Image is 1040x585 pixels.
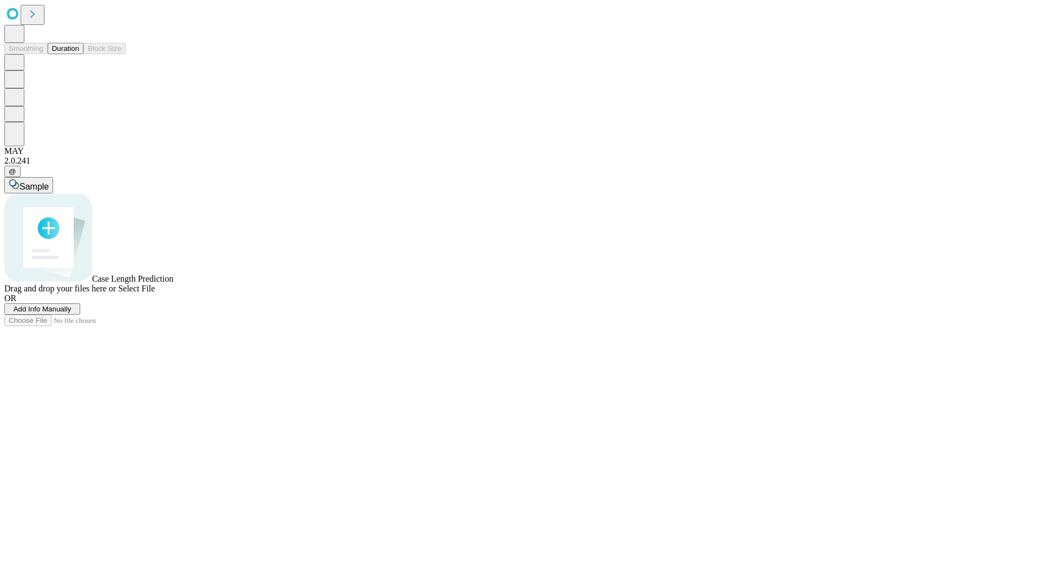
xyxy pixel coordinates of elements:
[92,274,173,283] span: Case Length Prediction
[4,177,53,193] button: Sample
[4,284,116,293] span: Drag and drop your files here or
[9,167,16,175] span: @
[14,305,71,313] span: Add Info Manually
[118,284,155,293] span: Select File
[4,303,80,315] button: Add Info Manually
[4,156,1036,166] div: 2.0.241
[4,43,48,54] button: Smoothing
[4,166,21,177] button: @
[83,43,126,54] button: Block Size
[48,43,83,54] button: Duration
[4,294,16,303] span: OR
[4,146,1036,156] div: MAY
[19,182,49,191] span: Sample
